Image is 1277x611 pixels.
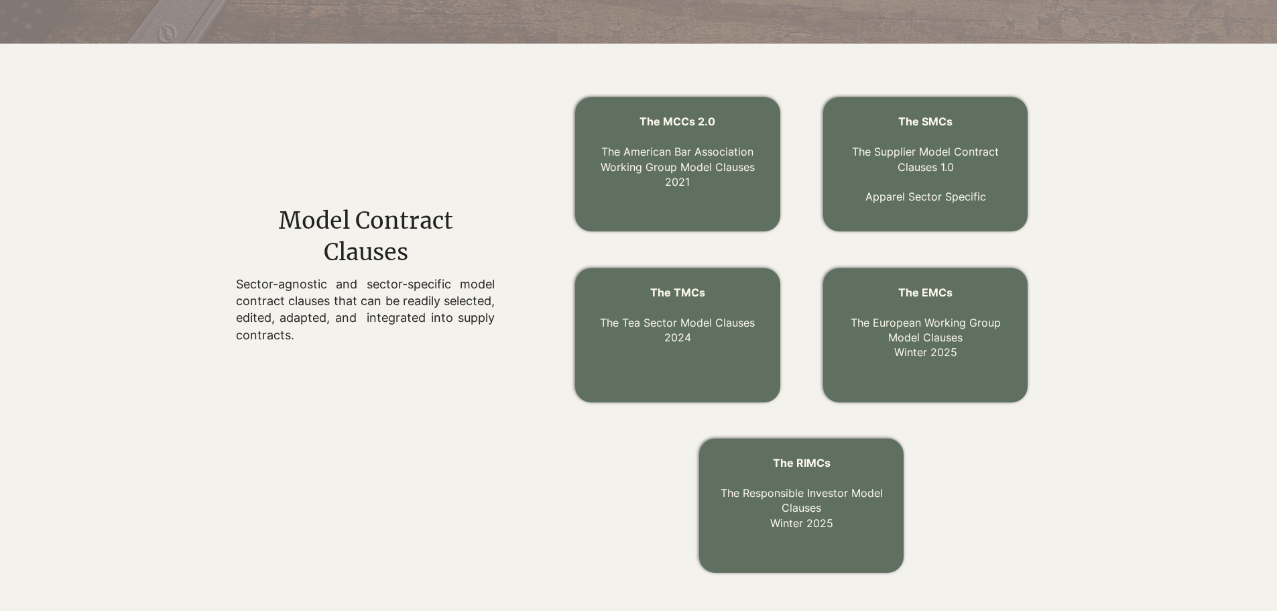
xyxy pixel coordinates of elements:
[601,115,755,188] a: The MCCs 2.0 The American Bar Association Working Group Model Clauses2021
[773,456,831,469] span: The RIMCs
[898,115,953,128] a: The SMCs
[600,286,755,344] a: The TMCs The Tea Sector Model Clauses2024
[640,115,715,128] span: The MCCs 2.0
[236,276,495,343] p: Sector-agnostic and sector-specific model contract clauses that can be readily selected, edited, ...
[852,145,999,173] a: The Supplier Model Contract Clauses 1.0
[865,190,986,203] a: Apparel Sector Specific
[721,456,883,530] a: The RIMCs The Responsible Investor Model ClausesWinter 2025
[279,207,453,267] span: Model Contract Clauses
[650,286,705,299] span: The TMCs
[898,286,953,299] span: The EMCs
[851,286,1001,359] a: The EMCs The European Working Group Model ClausesWinter 2025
